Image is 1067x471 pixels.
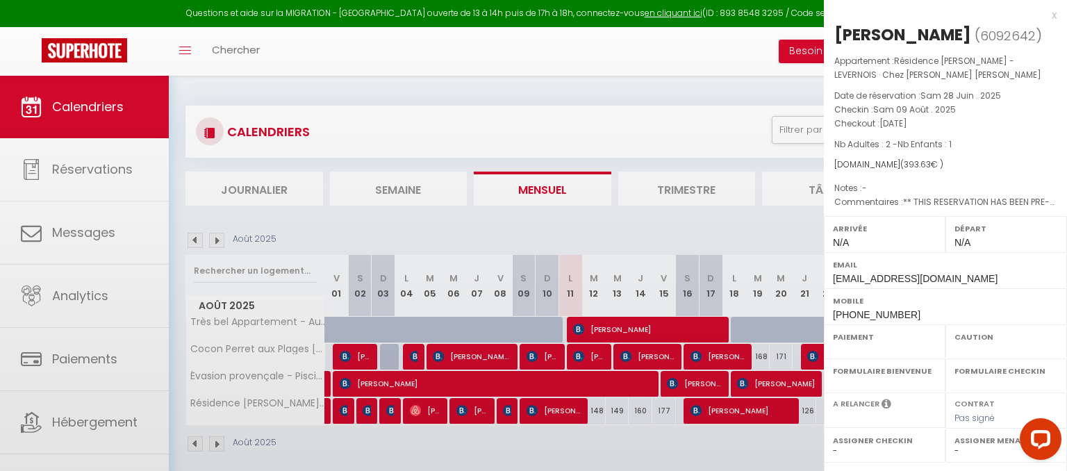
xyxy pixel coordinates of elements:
[833,237,849,248] span: N/A
[834,138,952,150] span: Nb Adultes : 2 -
[834,55,1041,81] span: Résidence [PERSON_NAME] - LEVERNOIS · Chez [PERSON_NAME] [PERSON_NAME]
[920,90,1001,101] span: Sam 28 Juin . 2025
[954,433,1058,447] label: Assigner Menage
[975,26,1042,45] span: ( )
[824,7,1057,24] div: x
[862,182,867,194] span: -
[833,294,1058,308] label: Mobile
[898,138,952,150] span: Nb Enfants : 1
[833,309,920,320] span: [PHONE_NUMBER]
[954,237,970,248] span: N/A
[834,103,1057,117] p: Checkin :
[833,222,936,235] label: Arrivée
[833,433,936,447] label: Assigner Checkin
[834,89,1057,103] p: Date de réservation :
[833,273,998,284] span: [EMAIL_ADDRESS][DOMAIN_NAME]
[834,24,971,46] div: [PERSON_NAME]
[954,398,995,407] label: Contrat
[833,258,1058,272] label: Email
[834,195,1057,209] p: Commentaires :
[833,364,936,378] label: Formulaire Bienvenue
[833,330,936,344] label: Paiement
[834,158,1057,172] div: [DOMAIN_NAME]
[954,222,1058,235] label: Départ
[834,54,1057,82] p: Appartement :
[904,158,931,170] span: 393.63
[834,117,1057,131] p: Checkout :
[879,117,907,129] span: [DATE]
[954,364,1058,378] label: Formulaire Checkin
[980,27,1036,44] span: 6092642
[1009,413,1067,471] iframe: LiveChat chat widget
[834,181,1057,195] p: Notes :
[900,158,943,170] span: ( € )
[873,104,956,115] span: Sam 09 Août . 2025
[882,398,891,413] i: Sélectionner OUI si vous souhaiter envoyer les séquences de messages post-checkout
[833,398,879,410] label: A relancer
[954,412,995,424] span: Pas signé
[954,330,1058,344] label: Caution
